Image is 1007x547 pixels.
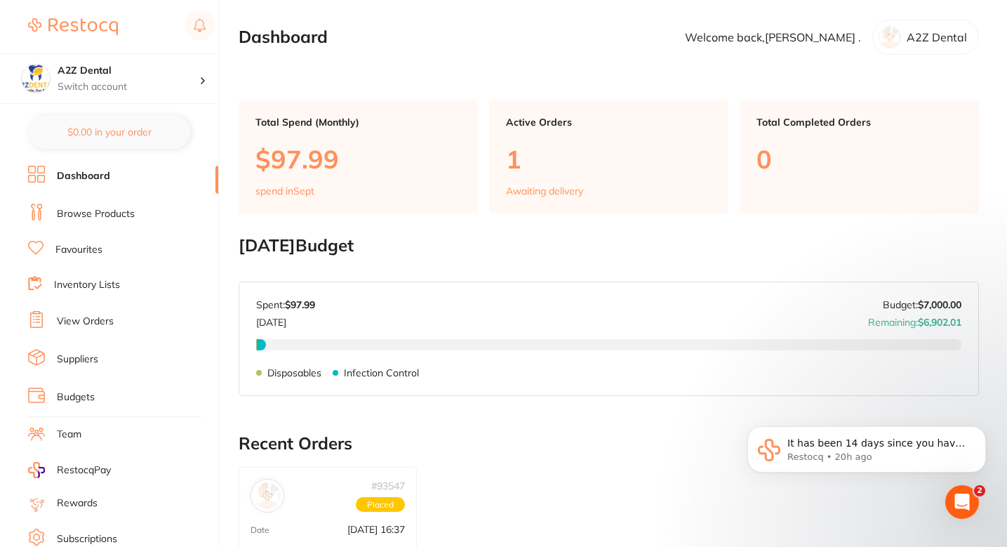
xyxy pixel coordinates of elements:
a: Team [57,428,81,442]
p: A2Z Dental [907,31,967,44]
p: spend in Sept [255,185,314,197]
a: View Orders [57,315,114,329]
img: RestocqPay [28,462,45,478]
strong: $7,000.00 [918,298,961,311]
p: [DATE] [256,311,315,328]
p: Date [251,525,269,535]
a: Browse Products [57,207,135,221]
p: Remaining: [868,311,961,328]
p: # 93547 [371,480,405,492]
p: [DATE] 16:37 [347,524,405,535]
a: Restocq Logo [28,11,118,43]
h2: Recent Orders [239,434,979,454]
button: $0.00 in your order [28,115,190,149]
a: Active Orders1Awaiting delivery [489,100,728,213]
p: Active Orders [506,117,712,128]
a: RestocqPay [28,462,111,478]
p: Awaiting delivery [506,185,583,197]
iframe: Intercom live chat [945,485,979,519]
p: Switch account [58,80,199,94]
a: Total Spend (Monthly)$97.99spend inSept [239,100,478,213]
p: Budget: [883,299,961,310]
img: A2Z Dental [22,65,50,93]
a: Budgets [57,390,95,404]
p: $97.99 [255,145,461,173]
span: 2 [974,485,985,496]
p: Total Completed Orders [756,117,962,128]
h2: [DATE] Budget [239,236,979,256]
h2: Dashboard [239,27,328,47]
a: Dashboard [57,169,110,183]
p: Spent: [256,299,315,310]
p: Infection Control [344,367,419,378]
a: Subscriptions [57,532,117,546]
img: Adam Dental [254,482,281,509]
p: 1 [506,145,712,173]
h4: A2Z Dental [58,64,199,78]
strong: $6,902.01 [918,316,961,329]
img: Restocq Logo [28,18,118,35]
a: Inventory Lists [54,278,120,292]
a: Suppliers [57,352,98,367]
a: Rewards [57,496,98,510]
p: 0 [756,145,962,173]
a: Favourites [55,243,102,257]
a: Total Completed Orders0 [740,100,979,213]
iframe: Intercom notifications message [726,397,1007,509]
span: RestocqPay [57,463,111,477]
p: Total Spend (Monthly) [255,117,461,128]
p: Welcome back, [PERSON_NAME] . [685,31,861,44]
span: Placed [356,497,405,513]
p: Disposables [267,367,321,378]
strong: $97.99 [285,298,315,311]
